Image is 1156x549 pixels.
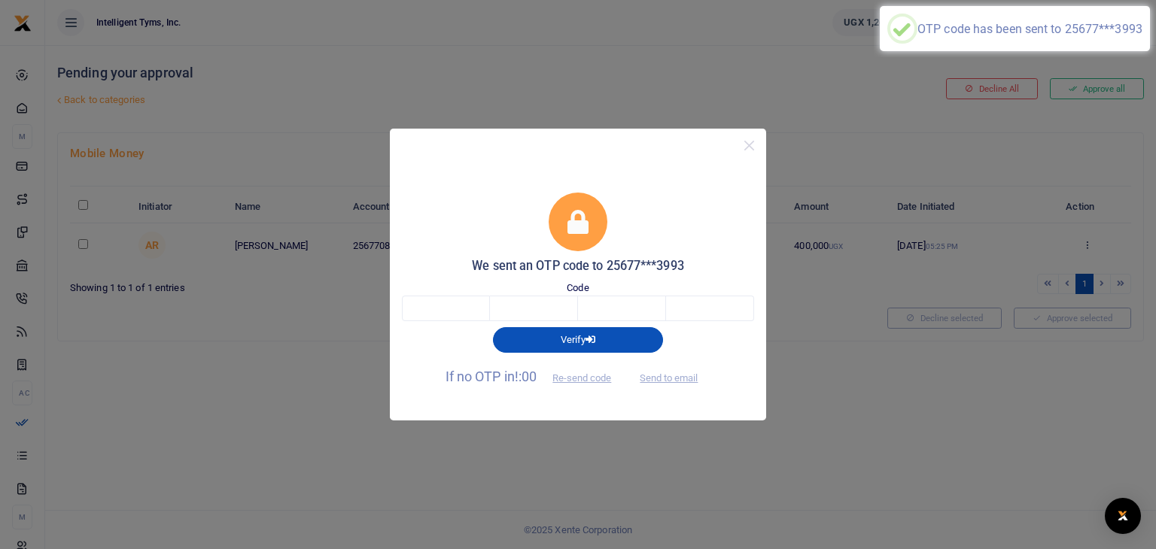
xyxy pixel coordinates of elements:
button: Verify [493,327,663,353]
label: Code [567,281,589,296]
span: !:00 [515,369,537,384]
h5: We sent an OTP code to 25677***3993 [402,259,754,274]
span: If no OTP in [446,369,625,384]
button: Close [738,135,760,156]
div: Open Intercom Messenger [1105,498,1141,534]
div: OTP code has been sent to 25677***3993 [917,22,1142,36]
